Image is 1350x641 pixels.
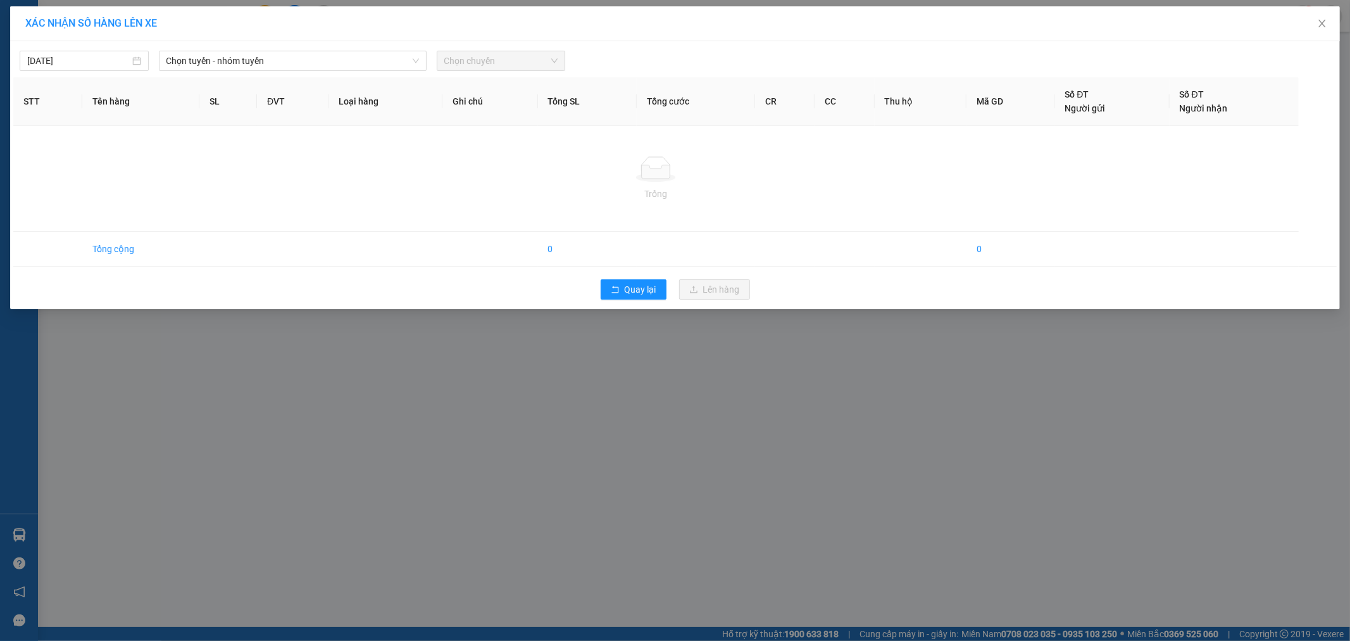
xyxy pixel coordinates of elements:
[25,17,157,29] span: XÁC NHẬN SỐ HÀNG LÊN XE
[199,77,257,126] th: SL
[611,285,620,295] span: rollback
[328,77,442,126] th: Loại hàng
[1180,103,1228,113] span: Người nhận
[27,54,130,68] input: 14/10/2025
[815,77,874,126] th: CC
[966,232,1055,267] td: 0
[1304,6,1340,42] button: Close
[166,51,419,70] span: Chọn tuyến - nhóm tuyến
[1065,103,1106,113] span: Người gửi
[637,77,755,126] th: Tổng cước
[257,77,328,126] th: ĐVT
[13,77,82,126] th: STT
[82,232,199,267] td: Tổng cộng
[23,187,1289,201] div: Trống
[538,77,637,126] th: Tổng SL
[625,282,656,296] span: Quay lại
[1317,18,1327,29] span: close
[82,77,199,126] th: Tên hàng
[679,279,750,300] button: uploadLên hàng
[755,77,815,126] th: CR
[875,77,966,126] th: Thu hộ
[538,232,637,267] td: 0
[442,77,538,126] th: Ghi chú
[601,279,666,300] button: rollbackQuay lại
[966,77,1055,126] th: Mã GD
[412,57,420,65] span: down
[1180,89,1204,99] span: Số ĐT
[1065,89,1089,99] span: Số ĐT
[444,51,558,70] span: Chọn chuyến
